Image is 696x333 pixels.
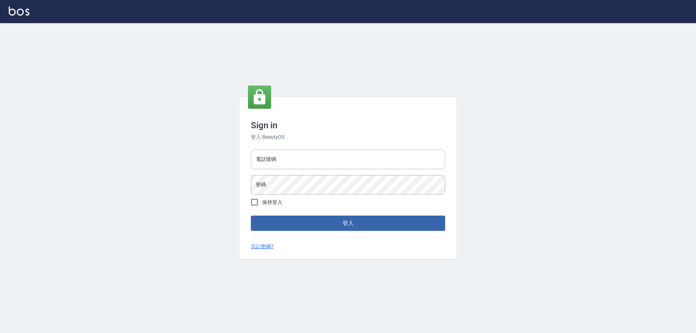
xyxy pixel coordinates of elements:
img: Logo [9,7,29,16]
a: 忘記密碼? [251,243,274,250]
span: 保持登入 [262,199,282,206]
button: 登入 [251,216,445,231]
h3: Sign in [251,120,445,130]
h6: 登入 BeautyOS [251,133,445,141]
